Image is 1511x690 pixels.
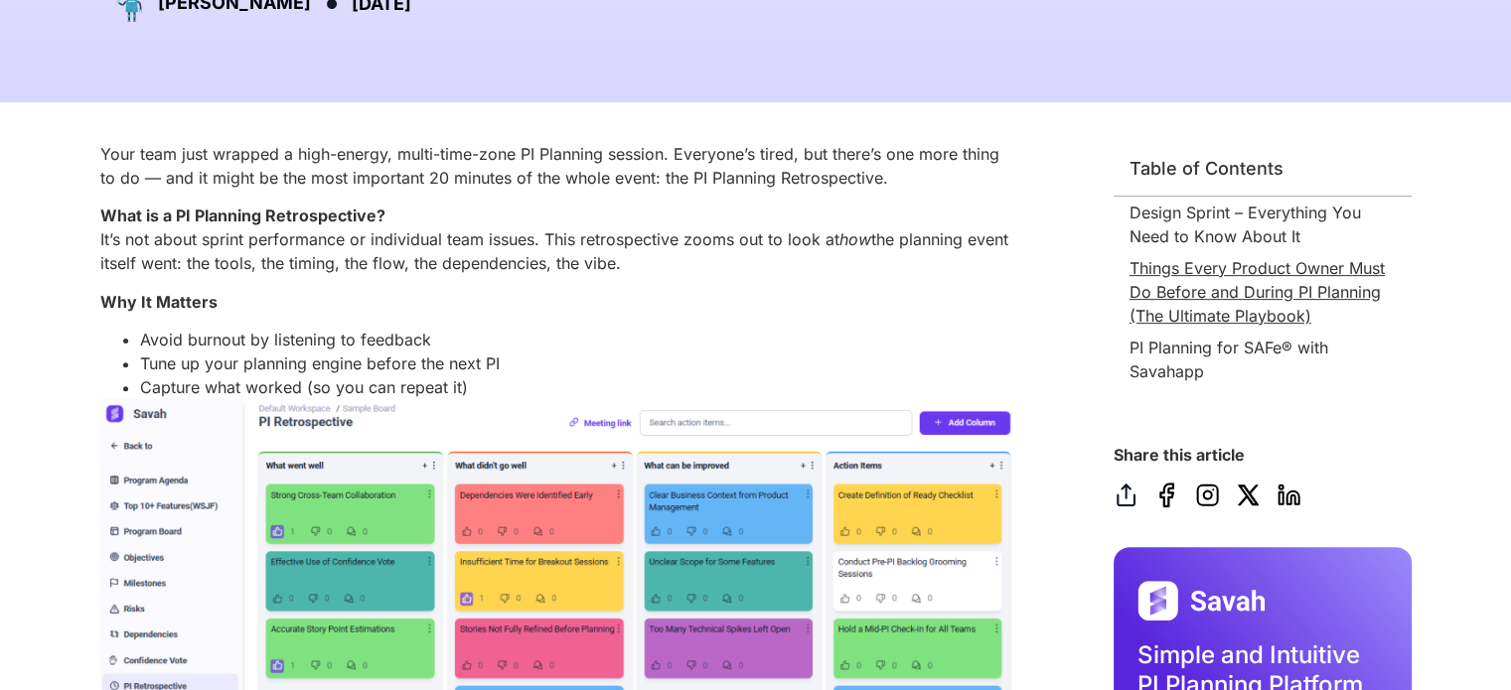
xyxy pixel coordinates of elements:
[1130,256,1396,328] a: Things Every Product Owner Must Do Before and During PI Planning (The Ultimate Playbook)
[1412,595,1511,690] iframe: Chat Widget
[100,292,218,312] strong: Why It Matters
[140,351,1014,375] li: Tune up your planning engine before the next PI
[1130,201,1396,248] a: Design Sprint – Everything You Need to Know About It
[100,204,1014,275] p: It’s not about sprint performance or individual team issues. This retrospective zooms out to look...
[839,229,871,249] em: how
[1130,158,1396,180] h5: Table of Contents
[1114,447,1412,463] h4: Share this article
[140,328,1014,351] li: Avoid burnout by listening to feedback
[100,206,385,225] strong: What is a PI Planning Retrospective?
[140,375,1014,399] li: Capture what worked (so you can repeat it)
[1130,336,1396,383] a: PI Planning for SAFe® with Savahapp
[100,142,1014,190] p: Your team just wrapped a high-energy, multi-time-zone PI Planning session. Everyone’s tired, but ...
